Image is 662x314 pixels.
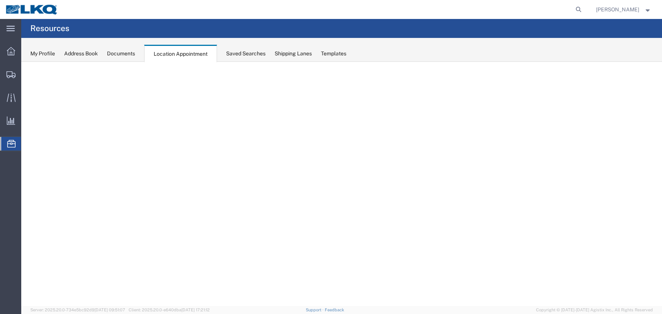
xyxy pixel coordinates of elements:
iframe: FS Legacy Container [21,62,662,306]
div: Shipping Lanes [275,50,312,58]
span: Client: 2025.20.0-e640dba [129,308,210,312]
img: logo [5,4,58,15]
div: Documents [107,50,135,58]
button: [PERSON_NAME] [596,5,652,14]
h4: Resources [30,19,69,38]
div: Templates [321,50,346,58]
span: Server: 2025.20.0-734e5bc92d9 [30,308,125,312]
div: Address Book [64,50,98,58]
a: Support [306,308,325,312]
div: Saved Searches [226,50,266,58]
a: Feedback [325,308,344,312]
span: [DATE] 17:21:12 [181,308,210,312]
span: Copyright © [DATE]-[DATE] Agistix Inc., All Rights Reserved [536,307,653,313]
span: Alfredo Garcia [596,5,639,14]
div: Location Appointment [144,45,217,62]
span: [DATE] 09:51:07 [94,308,125,312]
div: My Profile [30,50,55,58]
